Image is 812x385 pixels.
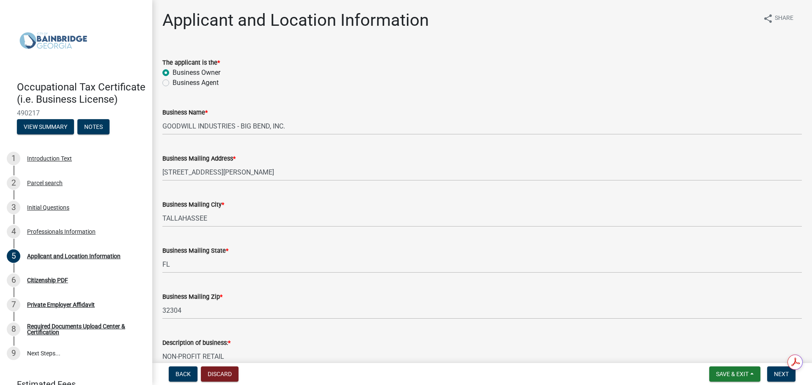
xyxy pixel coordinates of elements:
[27,180,63,186] div: Parcel search
[7,298,20,311] div: 7
[7,322,20,336] div: 8
[7,152,20,165] div: 1
[17,81,145,106] h4: Occupational Tax Certificate (i.e. Business License)
[27,253,121,259] div: Applicant and Location Information
[162,294,222,300] label: Business Mailing Zip
[173,78,219,88] label: Business Agent
[17,119,74,134] button: View Summary
[201,366,239,382] button: Discard
[27,229,96,235] div: Professionals Information
[162,340,230,346] label: Description of business:
[173,68,220,78] label: Business Owner
[7,347,20,360] div: 9
[17,124,74,131] wm-modal-confirm: Summary
[162,156,236,162] label: Business Mailing Address
[162,110,208,116] label: Business Name
[767,366,796,382] button: Next
[169,366,198,382] button: Back
[27,205,69,210] div: Initial Questions
[176,371,191,377] span: Back
[77,124,110,131] wm-modal-confirm: Notes
[775,14,793,24] span: Share
[17,109,135,117] span: 490217
[7,176,20,190] div: 2
[774,371,789,377] span: Next
[162,202,224,208] label: Business Mailing City
[763,14,773,24] i: share
[7,201,20,214] div: 3
[7,273,20,287] div: 6
[716,371,749,377] span: Save & Exit
[162,10,429,30] h1: Applicant and Location Information
[27,323,139,335] div: Required Documents Upload Center & Certification
[709,366,760,382] button: Save & Exit
[7,249,20,263] div: 5
[162,248,228,254] label: Business Mailing State
[27,156,72,161] div: Introduction Text
[77,119,110,134] button: Notes
[756,10,800,27] button: shareShare
[7,225,20,238] div: 4
[17,9,90,72] img: City of Bainbridge, Georgia (Canceled)
[27,302,95,308] div: Private Employer Affidavit
[162,60,220,66] label: The applicant is the
[27,277,68,283] div: Citizenship PDF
